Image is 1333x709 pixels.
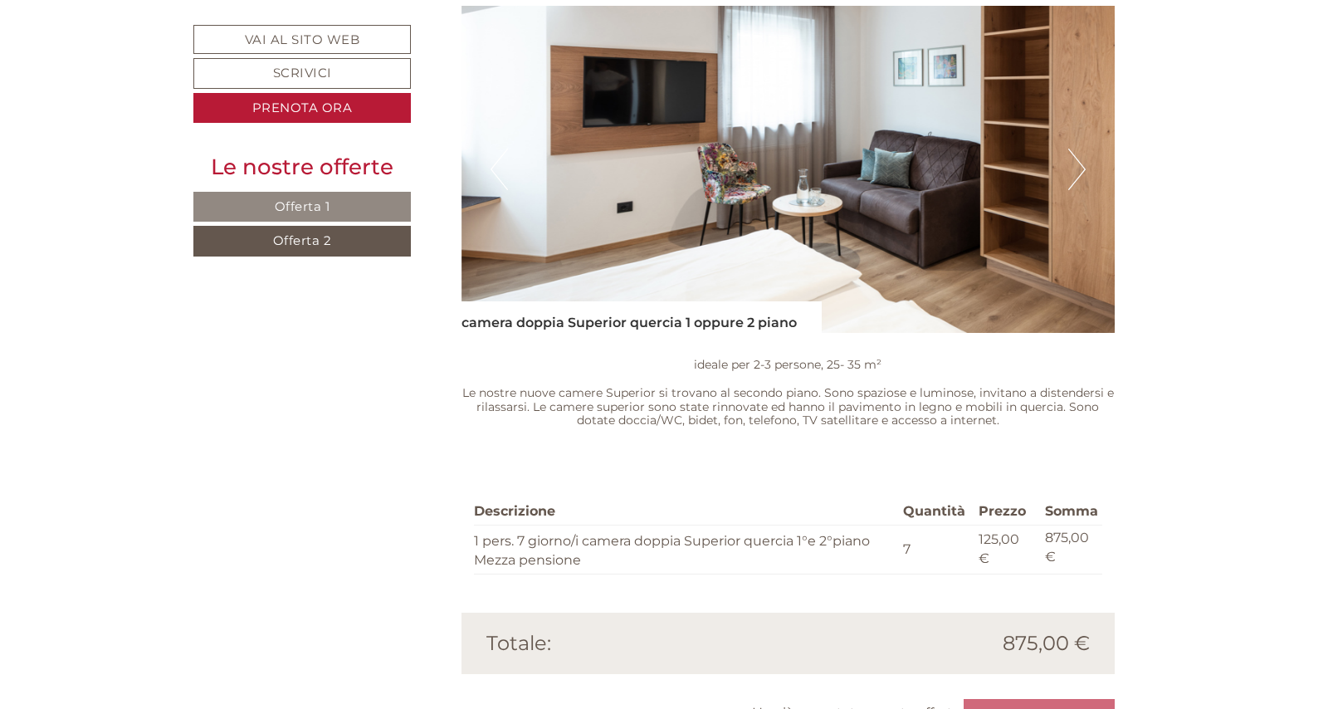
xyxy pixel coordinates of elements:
div: Totale: [474,629,789,658]
td: 7 [896,526,972,575]
td: 1 pers. 7 giorno/i camera doppia Superior quercia 1°e 2°piano Mezza pensione [474,526,897,575]
a: Vai al sito web [193,25,411,54]
span: Offerta 1 [275,198,330,214]
th: Descrizione [474,499,897,525]
a: Scrivici [193,58,411,89]
p: ideale per 2-3 persone, 25- 35 m² Le nostre nuove camere Superior si trovano al secondo piano. So... [461,358,1116,428]
th: Prezzo [972,499,1038,525]
span: 875,00 € [1003,629,1090,658]
small: 12:04 [25,81,278,92]
span: Offerta 2 [273,232,332,248]
img: image [461,6,1116,333]
th: Somma [1038,499,1102,525]
button: Next [1068,149,1086,190]
button: Previous [491,149,508,190]
div: Buon giorno, come possiamo aiutarla? [12,45,286,95]
td: 875,00 € [1038,526,1102,575]
span: 125,00 € [979,531,1019,566]
div: [DATE] [295,12,359,41]
div: [GEOGRAPHIC_DATA] [25,48,278,61]
th: Quantità [896,499,972,525]
div: camera doppia Superior quercia 1 oppure 2 piano [461,301,822,333]
div: Le nostre offerte [193,152,411,183]
button: Invia [564,437,655,467]
a: Prenota ora [193,93,411,124]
